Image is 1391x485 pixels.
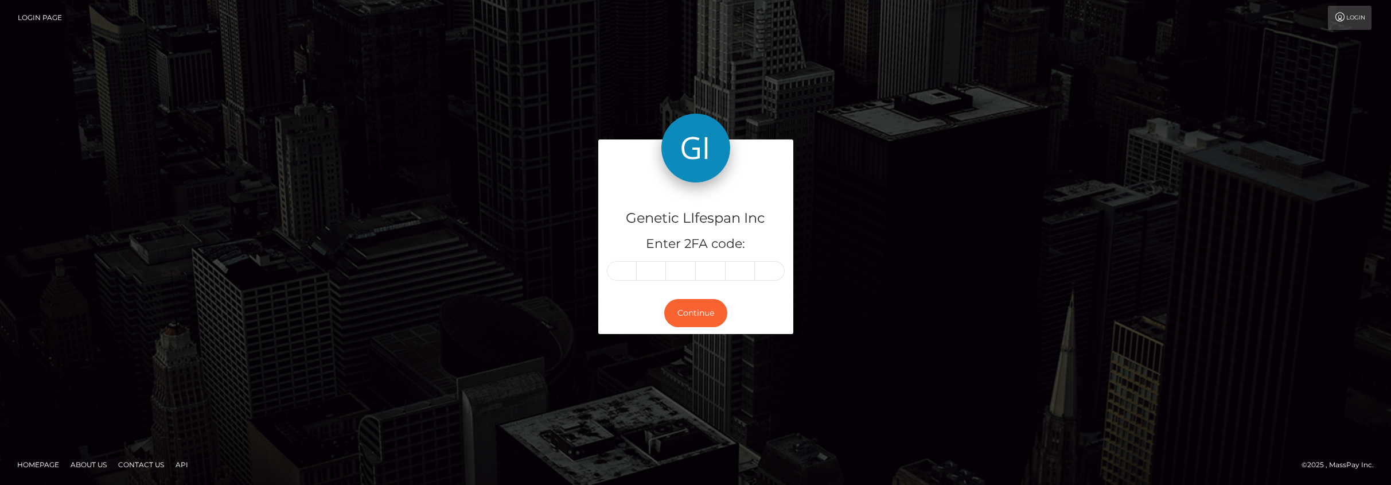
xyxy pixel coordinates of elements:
[661,114,730,183] img: Genetic LIfespan Inc
[66,456,111,474] a: About Us
[18,6,62,30] a: Login Page
[664,299,727,327] button: Continue
[114,456,169,474] a: Contact Us
[171,456,193,474] a: API
[1302,459,1382,471] div: © 2025 , MassPay Inc.
[607,235,785,253] h5: Enter 2FA code:
[13,456,64,474] a: Homepage
[607,208,785,228] h4: Genetic LIfespan Inc
[1328,6,1371,30] a: Login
